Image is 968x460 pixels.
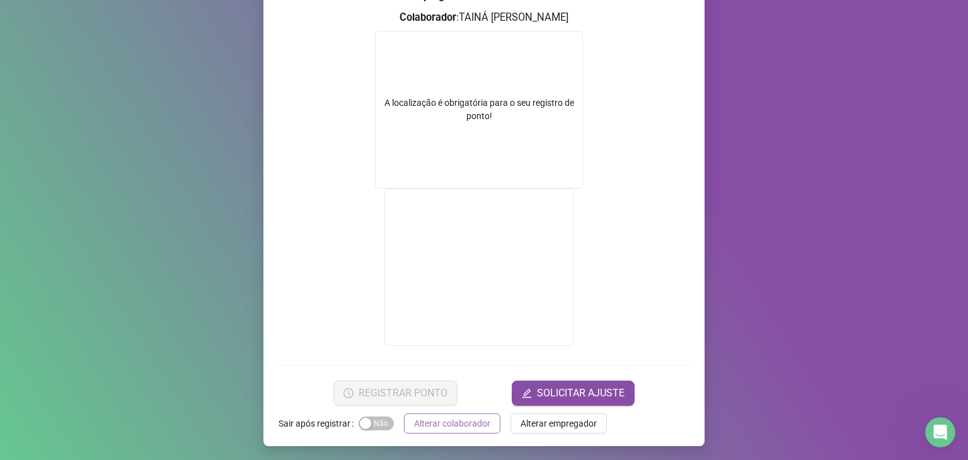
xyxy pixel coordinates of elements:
[279,9,689,26] h3: : TAINÁ [PERSON_NAME]
[400,11,456,23] strong: Colaborador
[510,413,607,434] button: Alterar empregador
[512,381,635,406] button: editSOLICITAR AJUSTE
[537,386,625,401] span: SOLICITAR AJUSTE
[414,417,490,430] span: Alterar colaborador
[404,413,500,434] button: Alterar colaborador
[522,388,532,398] span: edit
[333,381,458,406] button: REGISTRAR PONTO
[279,413,359,434] label: Sair após registrar
[376,96,582,123] div: A localização é obrigatória para o seu registro de ponto!
[521,417,597,430] span: Alterar empregador
[925,417,955,447] iframe: Intercom live chat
